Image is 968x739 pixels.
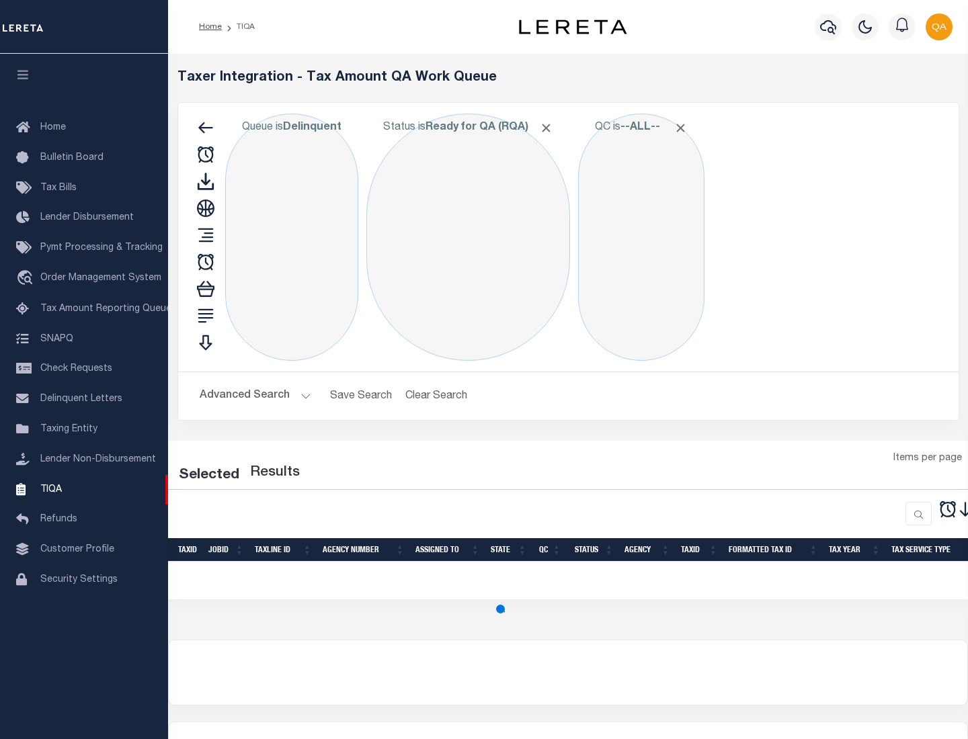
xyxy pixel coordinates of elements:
th: Agency Number [317,538,410,562]
th: TaxID [173,538,203,562]
span: Tax Bills [40,183,77,193]
label: Results [250,462,300,484]
span: Taxing Entity [40,425,97,434]
div: Click to Edit [366,114,570,361]
th: TaxLine ID [249,538,317,562]
span: Pymt Processing & Tracking [40,243,163,253]
b: --ALL-- [620,122,660,133]
h5: Taxer Integration - Tax Amount QA Work Queue [177,70,959,86]
th: QC [532,538,567,562]
button: Advanced Search [200,383,311,409]
span: Lender Disbursement [40,213,134,222]
span: Order Management System [40,273,161,283]
span: Lender Non-Disbursement [40,455,156,464]
span: Tax Amount Reporting Queue [40,304,171,314]
th: State [485,538,532,562]
b: Delinquent [283,122,341,133]
th: Tax Year [823,538,886,562]
th: Assigned To [410,538,485,562]
div: Click to Edit [578,114,704,361]
span: Click to Remove [539,121,553,135]
img: svg+xml;base64,PHN2ZyB4bWxucz0iaHR0cDovL3d3dy53My5vcmcvMjAwMC9zdmciIHBvaW50ZXItZXZlbnRzPSJub25lIi... [926,13,953,40]
li: TIQA [222,21,255,33]
th: Status [567,538,619,562]
span: SNAPQ [40,334,73,343]
div: Selected [179,465,239,486]
span: Refunds [40,515,77,524]
span: TIQA [40,484,62,494]
span: Security Settings [40,575,118,584]
span: Click to Remove [674,121,688,135]
b: Ready for QA (RQA) [426,122,553,133]
button: Clear Search [400,383,473,409]
th: Formatted Tax ID [723,538,823,562]
span: Check Requests [40,364,112,374]
div: Click to Edit [225,114,358,361]
th: TaxID [676,538,723,562]
span: Home [40,123,66,132]
img: logo-dark.svg [519,19,627,34]
button: Save Search [322,383,400,409]
a: Home [199,23,222,31]
span: Items per page [893,451,962,466]
span: Customer Profile [40,545,114,554]
span: Bulletin Board [40,153,104,163]
i: travel_explore [16,270,38,288]
th: JobID [203,538,249,562]
span: Delinquent Letters [40,394,122,404]
th: Agency [619,538,676,562]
